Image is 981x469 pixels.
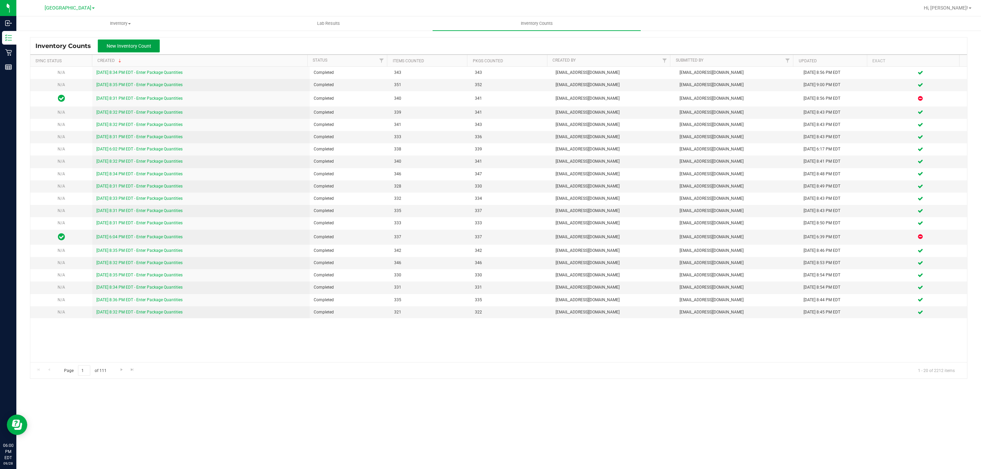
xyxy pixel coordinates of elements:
span: [EMAIL_ADDRESS][DOMAIN_NAME] [556,260,671,266]
span: [EMAIL_ADDRESS][DOMAIN_NAME] [680,146,795,152]
span: 322 [475,309,547,316]
span: 335 [394,208,467,214]
span: 331 [475,284,547,291]
span: [EMAIL_ADDRESS][DOMAIN_NAME] [680,195,795,202]
span: 333 [394,220,467,226]
p: 09/28 [3,461,13,466]
span: N/A [58,285,65,290]
span: Completed [314,272,386,278]
span: 328 [394,183,467,190]
span: N/A [58,110,65,115]
span: 351 [394,82,467,88]
span: Completed [314,69,386,76]
a: Inventory [16,16,224,31]
span: Completed [314,122,386,128]
a: Created [97,58,123,63]
span: 335 [475,297,547,303]
span: Inventory Counts [35,42,98,50]
div: [DATE] 8:44 PM EDT [804,297,870,303]
span: Inventory [17,20,224,27]
span: 340 [394,95,467,102]
span: N/A [58,172,65,176]
span: N/A [58,134,65,139]
span: Completed [314,171,386,177]
span: 333 [394,134,467,140]
div: [DATE] 8:50 PM EDT [804,220,870,226]
div: [DATE] 8:43 PM EDT [804,134,870,140]
p: 06:00 PM EDT [3,442,13,461]
span: [EMAIL_ADDRESS][DOMAIN_NAME] [556,95,671,102]
a: Go to the next page [116,365,126,374]
a: [DATE] 8:35 PM EDT - Enter Package Quantities [96,248,183,253]
a: [DATE] 8:32 PM EDT - Enter Package Quantities [96,310,183,314]
span: Completed [314,260,386,266]
span: [EMAIL_ADDRESS][DOMAIN_NAME] [556,183,671,190]
span: [EMAIL_ADDRESS][DOMAIN_NAME] [556,284,671,291]
inline-svg: Inbound [5,20,12,27]
span: 340 [394,158,467,165]
span: [EMAIL_ADDRESS][DOMAIN_NAME] [556,122,671,128]
span: N/A [58,122,65,127]
div: [DATE] 8:43 PM EDT [804,122,870,128]
span: [EMAIL_ADDRESS][DOMAIN_NAME] [680,158,795,165]
a: Filter [782,55,793,66]
span: 339 [475,146,547,152]
a: [DATE] 6:04 PM EDT - Enter Package Quantities [96,234,183,239]
span: [EMAIL_ADDRESS][DOMAIN_NAME] [556,272,671,278]
span: [EMAIL_ADDRESS][DOMAIN_NAME] [556,309,671,316]
span: N/A [58,70,65,75]
span: Hi, [PERSON_NAME]! [924,5,968,11]
span: 337 [475,234,547,240]
span: 346 [394,260,467,266]
a: Filter [659,55,670,66]
span: [EMAIL_ADDRESS][DOMAIN_NAME] [680,134,795,140]
span: 335 [394,297,467,303]
span: N/A [58,208,65,213]
div: [DATE] 8:45 PM EDT [804,309,870,316]
inline-svg: Reports [5,64,12,70]
a: Filter [376,55,387,66]
span: 347 [475,171,547,177]
span: N/A [58,260,65,265]
span: 343 [475,69,547,76]
a: [DATE] 8:33 PM EDT - Enter Package Quantities [96,196,183,201]
th: Exact [867,55,959,67]
span: 330 [475,272,547,278]
span: [EMAIL_ADDRESS][DOMAIN_NAME] [556,220,671,226]
span: In Sync [58,94,65,103]
span: 342 [475,247,547,254]
div: [DATE] 8:43 PM EDT [804,109,870,116]
span: [EMAIL_ADDRESS][DOMAIN_NAME] [680,247,795,254]
a: Go to the last page [127,365,137,374]
span: [EMAIL_ADDRESS][DOMAIN_NAME] [556,146,671,152]
span: In Sync [58,232,65,242]
span: Completed [314,134,386,140]
span: [GEOGRAPHIC_DATA] [45,5,91,11]
span: [EMAIL_ADDRESS][DOMAIN_NAME] [556,208,671,214]
div: [DATE] 8:56 PM EDT [804,95,870,102]
a: [DATE] 8:36 PM EDT - Enter Package Quantities [96,297,183,302]
div: [DATE] 8:54 PM EDT [804,284,870,291]
span: [EMAIL_ADDRESS][DOMAIN_NAME] [680,208,795,214]
div: [DATE] 8:53 PM EDT [804,260,870,266]
span: Completed [314,183,386,190]
a: [DATE] 8:34 PM EDT - Enter Package Quantities [96,70,183,75]
a: Inventory Counts [433,16,641,31]
a: [DATE] 8:34 PM EDT - Enter Package Quantities [96,172,183,176]
span: Completed [314,284,386,291]
span: 332 [394,195,467,202]
div: [DATE] 8:46 PM EDT [804,247,870,254]
span: 352 [475,82,547,88]
iframe: Resource center [7,415,27,435]
span: 346 [394,171,467,177]
a: [DATE] 8:31 PM EDT - Enter Package Quantities [96,96,183,101]
div: [DATE] 8:41 PM EDT [804,158,870,165]
a: [DATE] 8:34 PM EDT - Enter Package Quantities [96,285,183,290]
span: Completed [314,309,386,316]
span: [EMAIL_ADDRESS][DOMAIN_NAME] [680,272,795,278]
span: 339 [394,109,467,116]
span: N/A [58,147,65,151]
span: [EMAIL_ADDRESS][DOMAIN_NAME] [680,234,795,240]
span: [EMAIL_ADDRESS][DOMAIN_NAME] [680,260,795,266]
span: Completed [314,208,386,214]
